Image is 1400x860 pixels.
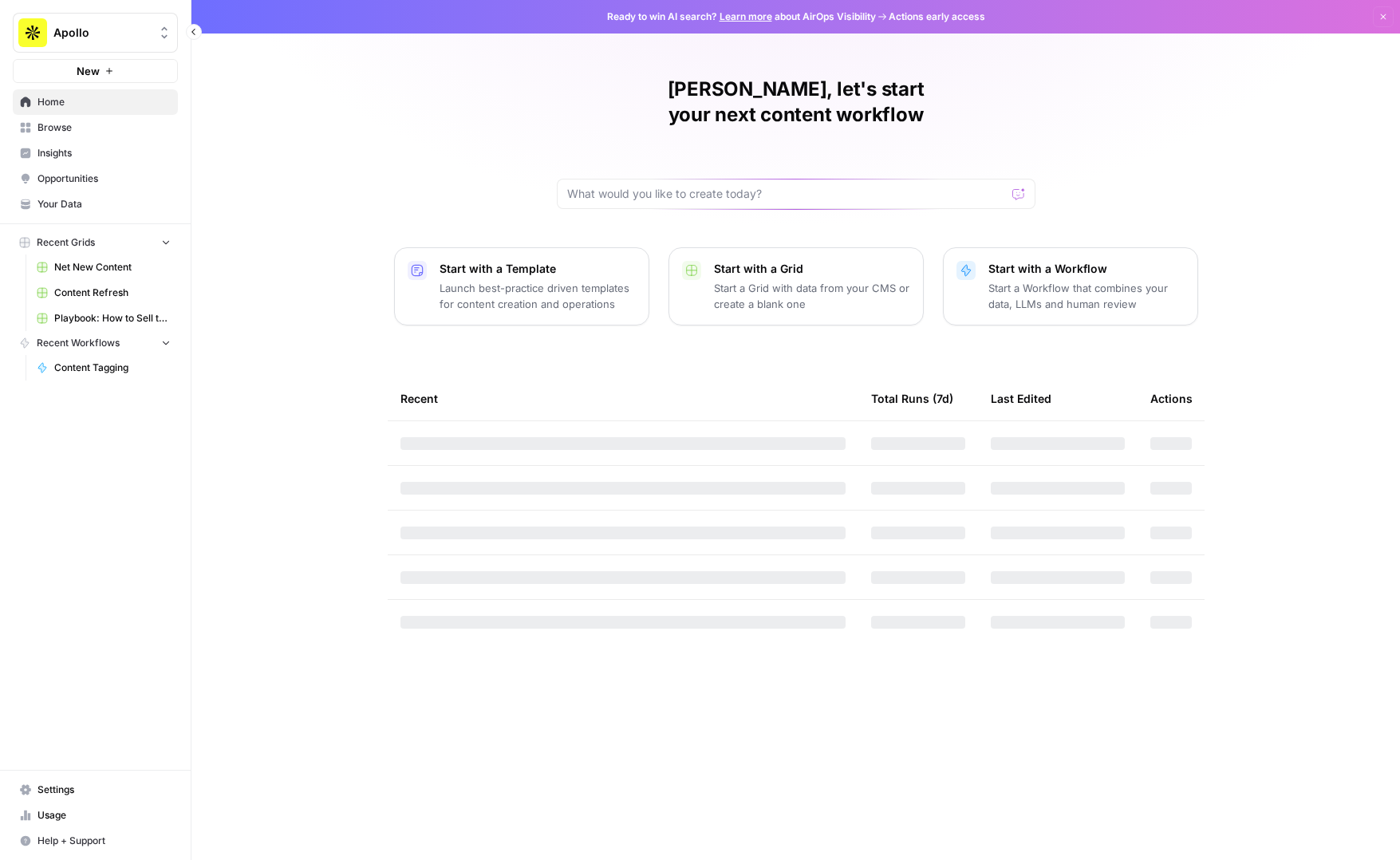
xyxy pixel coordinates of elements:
[13,59,178,83] button: New
[13,803,178,828] a: Usage
[567,186,1006,202] input: What would you like to create today?
[13,140,178,166] a: Insights
[991,377,1051,420] div: Last Edited
[30,306,178,331] a: Playbook: How to Sell to "X" Leads Grid
[37,172,171,186] span: Opportunities
[943,247,1198,325] button: Start with a WorkflowStart a Workflow that combines your data, LLMs and human review
[37,197,171,211] span: Your Data
[871,377,953,420] div: Total Runs (7d)
[13,13,178,53] button: Workspace: Apollo
[37,120,171,135] span: Browse
[30,254,178,280] a: Net New Content
[720,10,772,22] a: Learn more
[607,10,876,24] span: Ready to win AI search? about AirOps Visibility
[1150,377,1193,420] div: Actions
[37,336,120,350] span: Recent Workflows
[30,355,178,381] a: Content Tagging
[714,261,910,277] p: Start with a Grid
[37,808,171,823] span: Usage
[400,377,846,420] div: Recent
[988,261,1185,277] p: Start with a Workflow
[668,247,924,325] button: Start with a GridStart a Grid with data from your CMS or create a blank one
[13,89,178,115] a: Home
[394,247,649,325] button: Start with a TemplateLaunch best-practice driven templates for content creation and operations
[13,331,178,355] button: Recent Workflows
[13,828,178,854] button: Help + Support
[13,115,178,140] a: Browse
[54,311,171,325] span: Playbook: How to Sell to "X" Leads Grid
[54,286,171,300] span: Content Refresh
[37,235,95,250] span: Recent Grids
[18,18,47,47] img: Apollo Logo
[13,166,178,191] a: Opportunities
[714,280,910,312] p: Start a Grid with data from your CMS or create a blank one
[30,280,178,306] a: Content Refresh
[13,231,178,254] button: Recent Grids
[889,10,985,24] span: Actions early access
[13,191,178,217] a: Your Data
[988,280,1185,312] p: Start a Workflow that combines your data, LLMs and human review
[440,261,636,277] p: Start with a Template
[37,783,171,797] span: Settings
[13,777,178,803] a: Settings
[53,25,150,41] span: Apollo
[77,63,100,79] span: New
[37,834,171,848] span: Help + Support
[54,361,171,375] span: Content Tagging
[37,95,171,109] span: Home
[440,280,636,312] p: Launch best-practice driven templates for content creation and operations
[37,146,171,160] span: Insights
[557,77,1035,128] h1: [PERSON_NAME], let's start your next content workflow
[54,260,171,274] span: Net New Content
